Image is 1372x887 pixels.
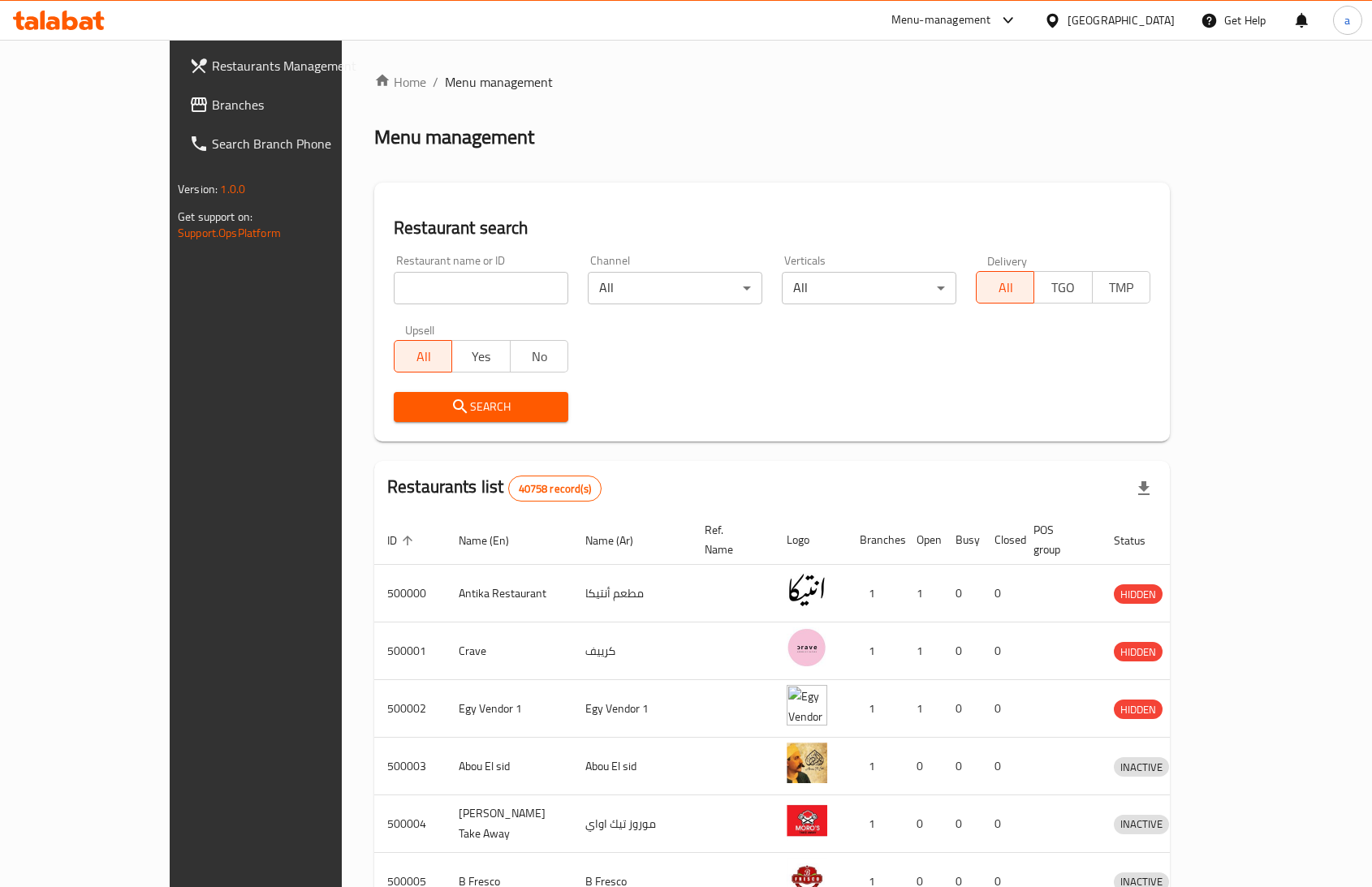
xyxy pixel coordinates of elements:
[178,179,218,200] span: Version:
[943,515,982,565] th: Busy
[394,340,452,372] button: All
[374,622,446,680] td: 500001
[572,738,692,795] td: Abou El sid
[374,565,446,622] td: 500000
[509,481,601,497] span: 40758 record(s)
[446,738,572,795] td: Abou El sid
[1114,815,1169,833] span: INACTIVE
[176,124,399,163] a: Search Branch Phone
[976,271,1034,304] button: All
[787,685,827,726] img: Egy Vendor 1
[401,345,446,368] span: All
[1114,585,1163,604] span: HIDDEN
[1114,531,1167,550] span: Status
[394,216,1150,240] h2: Restaurant search
[572,795,692,853] td: موروز تيك اواي
[982,795,1020,853] td: 0
[220,179,245,200] span: 1.0.0
[705,520,754,559] span: Ref. Name
[982,738,1020,795] td: 0
[847,515,904,565] th: Branches
[446,795,572,853] td: [PERSON_NAME] Take Away
[387,475,602,502] h2: Restaurants list
[1114,700,1163,719] span: HIDDEN
[212,56,386,75] span: Restaurants Management
[178,222,281,243] a: Support.OpsPlatform
[1124,469,1163,508] div: Export file
[774,515,847,565] th: Logo
[445,72,553,92] span: Menu management
[847,622,904,680] td: 1
[374,680,446,738] td: 500002
[446,565,572,622] td: Antika Restaurant
[508,476,602,502] div: Total records count
[572,565,692,622] td: مطعم أنتيكا
[387,531,418,550] span: ID
[904,738,943,795] td: 0
[1033,520,1081,559] span: POS group
[212,134,386,153] span: Search Branch Phone
[374,738,446,795] td: 500003
[982,565,1020,622] td: 0
[459,531,530,550] span: Name (En)
[983,276,1028,299] span: All
[1114,815,1169,834] div: INACTIVE
[459,345,503,368] span: Yes
[847,795,904,853] td: 1
[982,515,1020,565] th: Closed
[1114,642,1163,661] div: HIDDEN
[904,622,943,680] td: 1
[1114,757,1169,777] div: INACTIVE
[405,324,435,335] label: Upsell
[212,95,386,114] span: Branches
[433,72,438,92] li: /
[787,800,827,841] img: Moro's Take Away
[1068,11,1175,29] div: [GEOGRAPHIC_DATA]
[1041,276,1085,299] span: TGO
[394,272,568,304] input: Search for restaurant name or ID..
[178,206,252,227] span: Get support on:
[446,622,572,680] td: Crave
[787,743,827,783] img: Abou El sid
[847,738,904,795] td: 1
[572,680,692,738] td: Egy Vendor 1
[1114,700,1163,719] div: HIDDEN
[374,72,426,92] a: Home
[982,622,1020,680] td: 0
[904,795,943,853] td: 0
[510,340,568,372] button: No
[982,680,1020,738] td: 0
[451,340,510,372] button: Yes
[176,85,399,124] a: Branches
[1099,276,1144,299] span: TMP
[572,622,692,680] td: كرييف
[943,565,982,622] td: 0
[374,72,1170,92] nav: breadcrumb
[987,255,1028,266] label: Delivery
[847,680,904,738] td: 1
[176,46,399,85] a: Restaurants Management
[1344,11,1350,29] span: a
[1114,584,1163,604] div: HIDDEN
[407,397,555,417] span: Search
[847,565,904,622] td: 1
[1033,271,1092,304] button: TGO
[374,124,534,150] h2: Menu management
[904,515,943,565] th: Open
[904,565,943,622] td: 1
[904,680,943,738] td: 1
[943,622,982,680] td: 0
[943,795,982,853] td: 0
[1092,271,1150,304] button: TMP
[1114,758,1169,777] span: INACTIVE
[943,680,982,738] td: 0
[446,680,572,738] td: Egy Vendor 1
[517,345,562,368] span: No
[585,531,654,550] span: Name (Ar)
[588,272,762,304] div: All
[1114,643,1163,661] span: HIDDEN
[782,272,956,304] div: All
[394,392,568,422] button: Search
[891,11,991,30] div: Menu-management
[787,627,827,668] img: Crave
